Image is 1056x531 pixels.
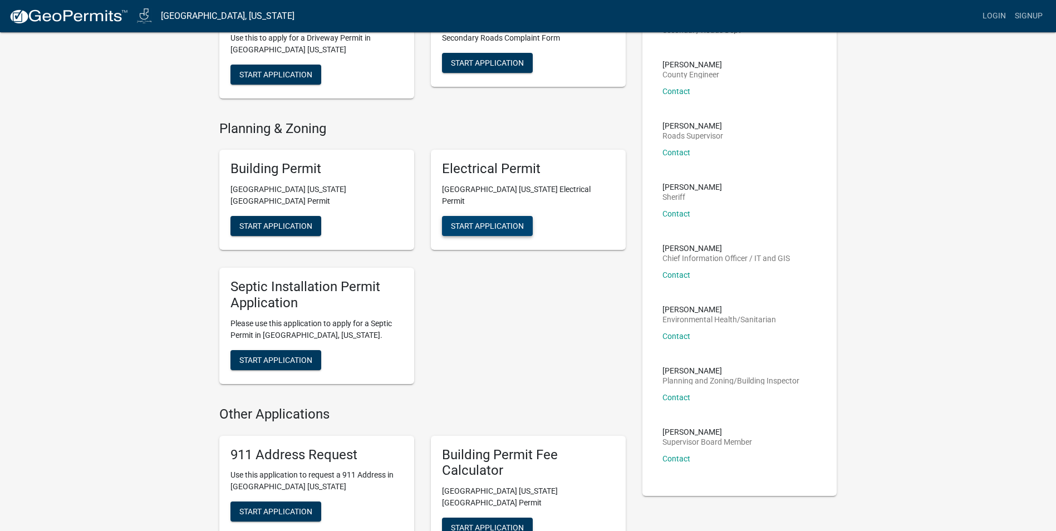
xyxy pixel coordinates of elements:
[451,58,524,67] span: Start Application
[239,507,312,516] span: Start Application
[442,485,615,509] p: [GEOGRAPHIC_DATA] [US_STATE][GEOGRAPHIC_DATA] Permit
[662,122,723,130] p: [PERSON_NAME]
[662,393,690,402] a: Contact
[662,254,790,262] p: Chief Information Officer / IT and GIS
[662,438,752,446] p: Supervisor Board Member
[662,209,690,218] a: Contact
[662,271,690,279] a: Contact
[161,7,294,26] a: [GEOGRAPHIC_DATA], [US_STATE]
[662,367,799,375] p: [PERSON_NAME]
[442,161,615,177] h5: Electrical Permit
[662,71,722,78] p: County Engineer
[137,8,152,23] img: Jasper County, Iowa
[662,428,752,436] p: [PERSON_NAME]
[662,148,690,157] a: Contact
[662,61,722,68] p: [PERSON_NAME]
[230,279,403,311] h5: Septic Installation Permit Application
[662,132,723,140] p: Roads Supervisor
[442,216,533,236] button: Start Application
[230,161,403,177] h5: Building Permit
[230,32,403,56] p: Use this to apply for a Driveway Permit in [GEOGRAPHIC_DATA] [US_STATE]
[442,184,615,207] p: [GEOGRAPHIC_DATA] [US_STATE] Electrical Permit
[239,355,312,364] span: Start Application
[662,193,722,201] p: Sheriff
[230,447,403,463] h5: 911 Address Request
[662,316,776,323] p: Environmental Health/Sanitarian
[662,244,790,252] p: [PERSON_NAME]
[1010,6,1047,27] a: Signup
[239,70,312,78] span: Start Application
[662,377,799,385] p: Planning and Zoning/Building Inspector
[442,447,615,479] h5: Building Permit Fee Calculator
[662,87,690,96] a: Contact
[662,306,776,313] p: [PERSON_NAME]
[239,222,312,230] span: Start Application
[230,184,403,207] p: [GEOGRAPHIC_DATA] [US_STATE][GEOGRAPHIC_DATA] Permit
[662,454,690,463] a: Contact
[219,121,626,137] h4: Planning & Zoning
[230,318,403,341] p: Please use this application to apply for a Septic Permit in [GEOGRAPHIC_DATA], [US_STATE].
[219,406,626,422] h4: Other Applications
[442,32,615,44] p: Secondary Roads Complaint Form
[230,65,321,85] button: Start Application
[230,501,321,522] button: Start Application
[662,183,722,191] p: [PERSON_NAME]
[230,350,321,370] button: Start Application
[442,53,533,73] button: Start Application
[978,6,1010,27] a: Login
[451,222,524,230] span: Start Application
[230,469,403,493] p: Use this application to request a 911 Address in [GEOGRAPHIC_DATA] [US_STATE]
[662,332,690,341] a: Contact
[230,216,321,236] button: Start Application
